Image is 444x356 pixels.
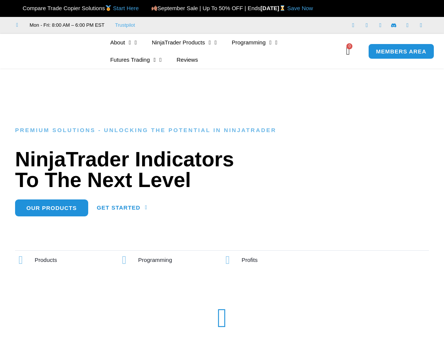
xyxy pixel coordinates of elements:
a: Start Here [113,5,139,11]
a: MEMBERS AREA [368,44,435,59]
span: MEMBERS AREA [376,49,427,54]
span: Compare Trade Copier Solutions [16,5,139,11]
span: Products [35,257,57,263]
a: Programming [224,34,285,51]
a: Futures Trading [103,51,169,68]
a: Reviews [169,51,205,68]
span: September Sale | Up To 50% OFF | Ends [151,5,261,11]
nav: Menu [103,34,344,68]
a: About [103,34,144,51]
a: Trustpilot [115,21,135,30]
span: Profits [242,257,258,263]
span: 0 [346,43,352,49]
a: Get Started [97,199,147,216]
span: Get Started [97,205,141,210]
h6: Premium Solutions - Unlocking the Potential in NinjaTrader [15,127,429,134]
img: 🍂 [152,5,157,11]
img: LogoAI | Affordable Indicators – NinjaTrader [13,38,94,65]
a: Our Products [15,199,88,216]
img: 🏆 [17,5,22,11]
span: Mon - Fri: 8:00 AM – 6:00 PM EST [28,21,105,30]
span: Our Products [26,205,77,211]
strong: [DATE] [260,5,287,11]
img: 🥇 [106,5,111,11]
h1: NinjaTrader Indicators To The Next Level [15,149,429,190]
span: Programming [138,257,172,263]
a: 0 [335,40,361,62]
a: NinjaTrader Products [144,34,224,51]
a: Save Now [287,5,313,11]
img: ⌛ [280,5,285,11]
